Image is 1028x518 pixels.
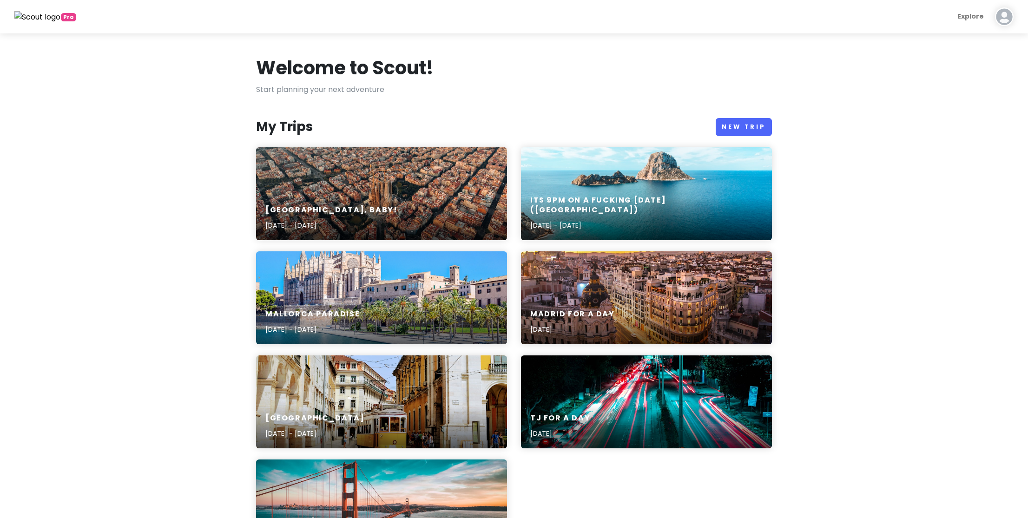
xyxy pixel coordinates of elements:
h6: [GEOGRAPHIC_DATA] [265,413,364,423]
img: User profile [995,7,1014,26]
h3: My Trips [256,118,313,135]
p: [DATE] [530,324,615,334]
a: brown concrete building near body of water during daytimeMallorca Paradise[DATE] - [DATE] [256,251,507,344]
p: Start planning your next adventure [256,84,772,96]
a: New Trip [716,118,772,136]
a: Explore [954,7,988,26]
p: [DATE] [530,428,590,439]
h1: Welcome to Scout! [256,56,434,80]
h6: TJ for a Day [530,413,590,423]
img: Scout logo [14,11,61,23]
a: aerial photography of vehicles passing between high rise buildingsMadrid for a Day[DATE] [521,251,772,344]
a: gray and brown rock formation on blue sea under blue sky during daytimeITS 9PM ON A FUCKING [DATE... [521,147,772,240]
p: [DATE] - [DATE] [265,220,397,230]
a: aerial view of city buildings during daytime[GEOGRAPHIC_DATA], Baby![DATE] - [DATE] [256,147,507,240]
p: [DATE] - [DATE] [265,324,360,334]
p: [DATE] - [DATE] [265,428,364,439]
p: [DATE] - [DATE] [530,220,763,230]
h6: [GEOGRAPHIC_DATA], Baby! [265,205,397,215]
a: Pro [14,11,76,23]
h6: Madrid for a Day [530,309,615,319]
a: yellow and white tram on road during daytime[GEOGRAPHIC_DATA][DATE] - [DATE] [256,355,507,448]
h6: ITS 9PM ON A FUCKING [DATE] ([GEOGRAPHIC_DATA]) [530,196,763,215]
a: time-lapse photography of vehicles on road at nightTJ for a Day[DATE] [521,355,772,448]
span: greetings, globetrotter [61,13,76,21]
h6: Mallorca Paradise [265,309,360,319]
